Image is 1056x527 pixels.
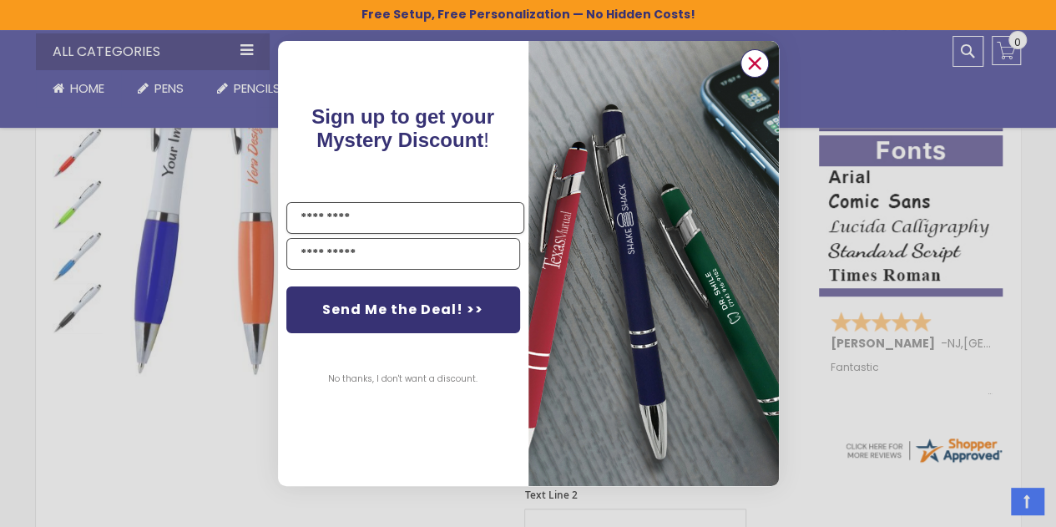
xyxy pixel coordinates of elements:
[286,238,520,270] input: YOUR EMAIL
[311,105,494,151] span: !
[528,41,779,486] img: 081b18bf-2f98-4675-a917-09431eb06994.jpeg
[320,358,486,400] button: No thanks, I don't want a discount.
[740,49,769,78] button: Close dialog
[286,286,520,333] button: Send Me the Deal! >>
[311,105,494,151] span: Sign up to get your Mystery Discount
